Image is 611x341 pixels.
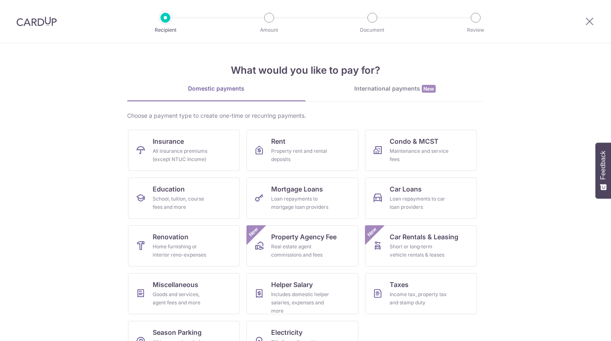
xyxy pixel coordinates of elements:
p: Document [342,26,403,34]
div: Maintenance and service fees [390,147,449,163]
span: Car Loans [390,184,422,194]
span: New [422,85,436,93]
div: Choose a payment type to create one-time or recurring payments. [127,112,484,120]
div: Short or long‑term vehicle rentals & leases [390,243,449,259]
h4: What would you like to pay for? [127,63,484,78]
iframe: Opens a widget where you can find more information [558,316,603,337]
p: Amount [239,26,300,34]
span: Education [153,184,185,194]
span: Miscellaneous [153,280,198,290]
span: Rent [271,136,286,146]
button: Feedback - Show survey [595,142,611,199]
span: Renovation [153,232,188,242]
a: InsuranceAll insurance premiums (except NTUC Income) [128,130,240,171]
div: Includes domestic helper salaries, expenses and more [271,290,330,315]
div: International payments [306,84,484,93]
a: Helper SalaryIncludes domestic helper salaries, expenses and more [246,273,358,314]
span: Taxes [390,280,409,290]
div: Real estate agent commissions and fees [271,243,330,259]
span: Helper Salary [271,280,313,290]
span: Insurance [153,136,184,146]
a: Property Agency FeeReal estate agent commissions and feesNew [246,225,358,266]
a: Mortgage LoansLoan repayments to mortgage loan providers [246,178,358,219]
a: EducationSchool, tuition, course fees and more [128,178,240,219]
div: Goods and services, agent fees and more [153,290,212,307]
div: Domestic payments [127,84,306,93]
span: Season Parking [153,327,202,337]
div: Loan repayments to mortgage loan providers [271,195,330,211]
a: MiscellaneousGoods and services, agent fees and more [128,273,240,314]
div: Property rent and rental deposits [271,147,330,163]
span: Feedback [599,151,607,180]
span: New [246,225,260,239]
div: School, tuition, course fees and more [153,195,212,211]
span: New [365,225,379,239]
a: Car Rentals & LeasingShort or long‑term vehicle rentals & leasesNew [365,225,477,266]
p: Recipient [135,26,196,34]
div: All insurance premiums (except NTUC Income) [153,147,212,163]
div: Loan repayments to car loan providers [390,195,449,211]
a: RenovationHome furnishing or interior reno-expenses [128,225,240,266]
img: CardUp [16,16,57,26]
span: Condo & MCST [390,136,439,146]
div: Home furnishing or interior reno-expenses [153,243,212,259]
div: Income tax, property tax and stamp duty [390,290,449,307]
a: Condo & MCSTMaintenance and service fees [365,130,477,171]
a: Car LoansLoan repayments to car loan providers [365,178,477,219]
a: TaxesIncome tax, property tax and stamp duty [365,273,477,314]
span: Property Agency Fee [271,232,337,242]
p: Review [445,26,506,34]
a: RentProperty rent and rental deposits [246,130,358,171]
span: Electricity [271,327,302,337]
span: Mortgage Loans [271,184,323,194]
span: Car Rentals & Leasing [390,232,458,242]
